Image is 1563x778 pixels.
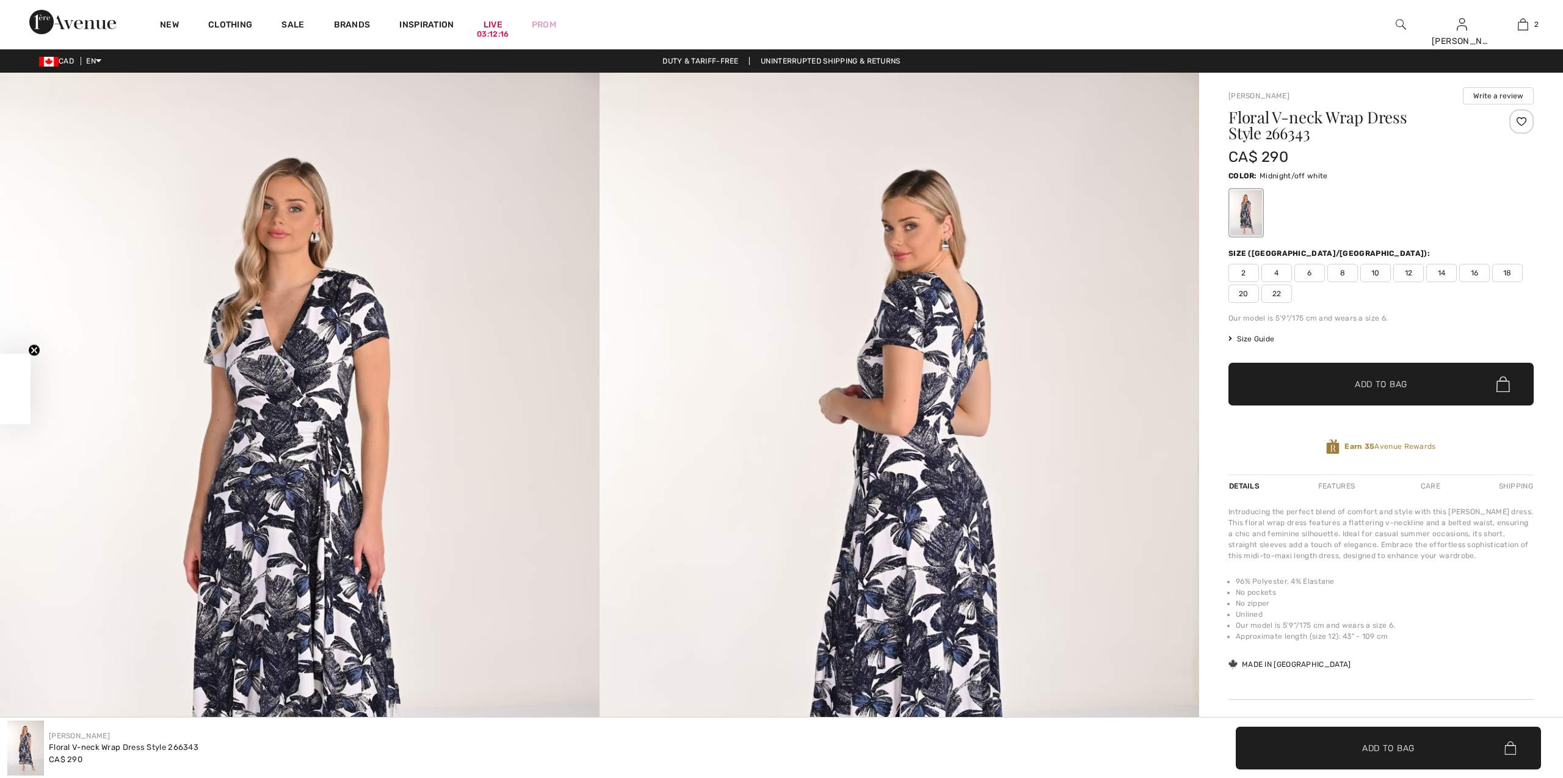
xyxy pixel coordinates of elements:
[399,20,454,32] span: Inspiration
[1228,475,1263,497] div: Details
[1410,475,1451,497] div: Care
[29,10,116,34] img: 1ère Avenue
[160,20,179,32] a: New
[1534,19,1539,30] span: 2
[1230,190,1262,236] div: Midnight/off white
[1228,363,1534,405] button: Add to Bag
[1236,587,1534,598] li: No pockets
[1362,741,1415,754] span: Add to Bag
[1327,264,1358,282] span: 8
[1236,598,1534,609] li: No zipper
[1236,576,1534,587] li: 96% Polyester, 4% Elastane
[1518,17,1528,32] img: My Bag
[1463,87,1534,104] button: Write a review
[1294,264,1325,282] span: 6
[1432,35,1492,48] div: [PERSON_NAME]
[1228,172,1257,180] span: Color:
[1236,631,1534,642] li: Approximate length (size 12): 43" - 109 cm
[49,755,82,764] span: CA$ 290
[1261,264,1292,282] span: 4
[1228,313,1534,324] div: Our model is 5'9"/175 cm and wears a size 6.
[1228,659,1351,670] div: Made in [GEOGRAPHIC_DATA]
[208,20,252,32] a: Clothing
[1326,438,1340,455] img: Avenue Rewards
[1236,609,1534,620] li: Unlined
[1228,285,1259,303] span: 20
[1457,18,1467,30] a: Sign In
[49,741,198,754] div: Floral V-neck Wrap Dress Style 266343
[1396,17,1406,32] img: search the website
[1344,442,1374,451] strong: Earn 35
[1261,285,1292,303] span: 22
[1360,264,1391,282] span: 10
[1228,333,1274,344] span: Size Guide
[7,721,44,776] img: Floral V-Neck Wrap Dress Style 266343
[1228,148,1288,165] span: CA$ 290
[532,18,556,31] a: Prom
[39,57,59,67] img: Canadian Dollar
[1228,109,1483,141] h1: Floral V-neck Wrap Dress Style 266343
[1228,264,1259,282] span: 2
[1236,727,1541,769] button: Add to Bag
[334,20,371,32] a: Brands
[1496,475,1534,497] div: Shipping
[1260,172,1327,180] span: Midnight/off white
[1493,17,1553,32] a: 2
[28,344,40,357] button: Close teaser
[1236,620,1534,631] li: Our model is 5'9"/175 cm and wears a size 6.
[1457,17,1467,32] img: My Info
[1228,92,1289,100] a: [PERSON_NAME]
[1504,741,1516,755] img: Bag.svg
[1459,264,1490,282] span: 16
[1344,441,1435,452] span: Avenue Rewards
[484,18,502,31] a: Live03:12:16
[1355,378,1407,391] span: Add to Bag
[281,20,304,32] a: Sale
[1393,264,1424,282] span: 12
[1496,376,1510,392] img: Bag.svg
[1426,264,1457,282] span: 14
[1492,264,1523,282] span: 18
[1308,475,1365,497] div: Features
[39,57,79,65] span: CAD
[477,29,509,40] div: 03:12:16
[1228,506,1534,561] div: Introducing the perfect blend of comfort and style with this [PERSON_NAME] dress. This floral wra...
[1228,248,1432,259] div: Size ([GEOGRAPHIC_DATA]/[GEOGRAPHIC_DATA]):
[49,732,110,740] a: [PERSON_NAME]
[86,57,101,65] span: EN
